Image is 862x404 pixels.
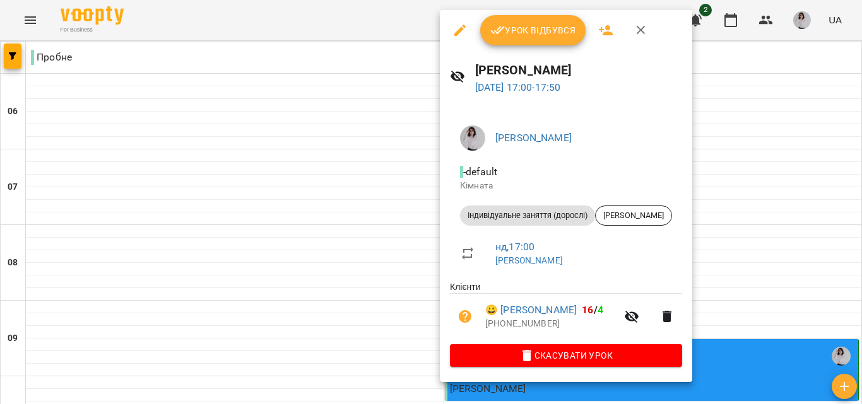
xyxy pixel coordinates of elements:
a: [PERSON_NAME] [495,255,563,265]
span: 16 [582,304,593,316]
h6: [PERSON_NAME] [475,61,682,80]
img: eb511dc608e6a1c9fb3cdc180bce22c8.jpg [460,125,485,151]
a: нд , 17:00 [495,241,534,253]
a: [PERSON_NAME] [495,132,572,144]
div: [PERSON_NAME] [595,205,672,226]
ul: Клієнти [450,280,682,343]
span: Індивідуальне заняття (дорослі) [460,210,595,221]
span: - default [460,166,500,178]
button: Візит ще не сплачено. Додати оплату? [450,301,480,332]
p: Кімната [460,180,672,192]
button: Урок відбувся [480,15,586,45]
span: Скасувати Урок [460,348,672,363]
b: / [582,304,603,316]
a: 😀 [PERSON_NAME] [485,303,577,318]
span: 4 [598,304,603,316]
a: [DATE] 17:00-17:50 [475,81,561,93]
p: [PHONE_NUMBER] [485,318,617,330]
span: Урок відбувся [490,23,576,38]
button: Скасувати Урок [450,344,682,367]
span: [PERSON_NAME] [596,210,671,221]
